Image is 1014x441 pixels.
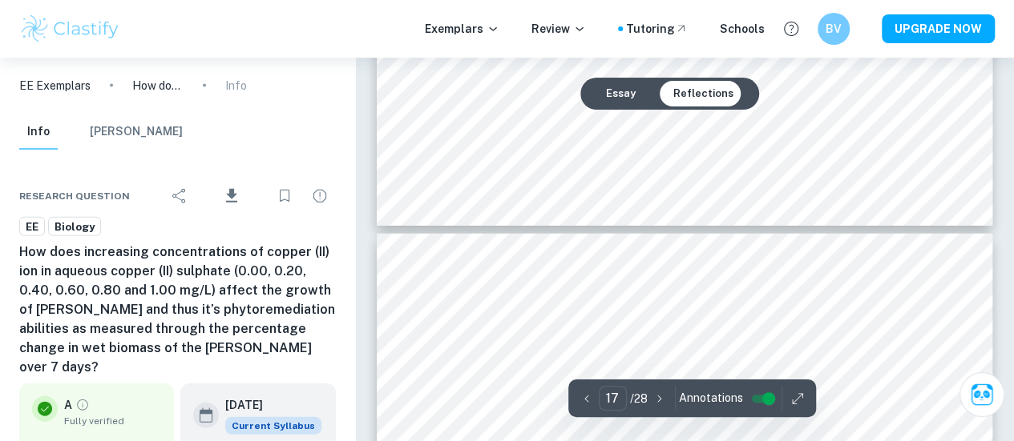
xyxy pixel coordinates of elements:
img: Clastify logo [19,13,121,45]
div: Bookmark [269,180,301,212]
p: Info [225,77,247,94]
a: Grade fully verified [75,398,90,412]
span: Biology [49,219,100,235]
span: Annotations [679,390,743,407]
div: Report issue [304,180,336,212]
a: EE [19,217,45,237]
h6: How does increasing concentrations of copper (II) ion in aqueous copper (II) sulphate (0.00, 0.20... [19,243,336,377]
span: Current Syllabus [225,417,321,435]
h6: BV [825,20,843,38]
button: BV [818,13,850,45]
div: This exemplar is based on the current syllabus. Feel free to refer to it for inspiration/ideas wh... [225,417,321,435]
a: Biology [48,217,101,237]
p: Exemplars [425,20,499,38]
h6: [DATE] [225,396,309,414]
button: [PERSON_NAME] [90,114,183,150]
span: EE [20,219,44,235]
button: Info [19,114,58,150]
div: Download [199,175,265,217]
p: / 28 [630,390,648,407]
a: EE Exemplars [19,77,91,94]
p: Review [531,20,586,38]
button: Help and Feedback [778,15,805,42]
p: How does increasing concentrations of copper (II) ion in aqueous copper (II) sulphate (0.00, 0.20... [132,77,184,94]
button: Reflections [661,81,746,106]
a: Schools [720,20,765,38]
span: Research question [19,189,130,203]
p: A [64,396,72,414]
button: UPGRADE NOW [882,14,995,43]
button: Essay [593,81,648,106]
div: Share [164,180,196,212]
a: Tutoring [626,20,688,38]
span: Fully verified [64,414,161,428]
button: Ask Clai [959,372,1004,417]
